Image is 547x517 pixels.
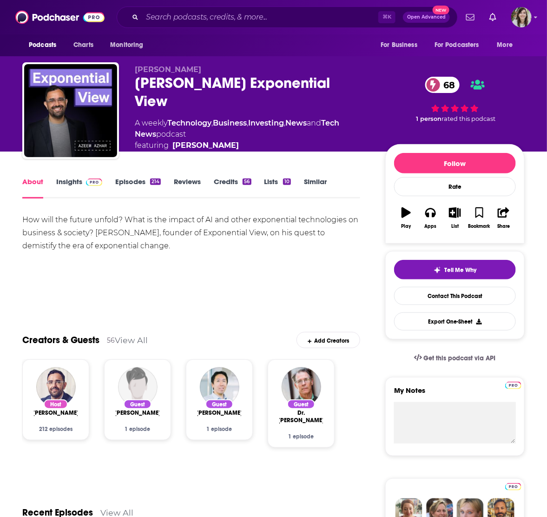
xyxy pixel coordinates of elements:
[468,224,490,229] div: Bookmark
[110,39,143,52] span: Monitoring
[394,153,516,173] button: Follow
[374,36,429,54] button: open menu
[394,287,516,305] a: Contact This Podcast
[378,11,395,23] span: ⌘ K
[385,65,525,134] div: 68 1 personrated this podcast
[307,119,321,127] span: and
[394,386,516,402] label: My Notes
[505,483,521,490] img: Podchaser Pro
[118,367,158,407] img: Raffi Garabedian
[511,7,532,27] span: Logged in as devinandrade
[402,224,411,229] div: Play
[505,382,521,389] img: Podchaser Pro
[22,213,360,252] div: How will the future unfold? What is the impact of AI and other exponential technologies on busine...
[115,177,161,199] a: Episodes214
[285,119,307,127] a: News
[135,118,370,151] div: A weekly podcast
[394,260,516,279] button: tell me why sparkleTell Me Why
[243,179,251,185] div: 56
[278,409,324,424] span: Dr. [PERSON_NAME]
[451,224,459,229] div: List
[283,179,291,185] div: 10
[213,119,247,127] a: Business
[211,119,213,127] span: ,
[407,347,503,370] a: Get this podcast via API
[462,9,478,25] a: Show notifications dropdown
[428,36,493,54] button: open menu
[442,115,495,122] span: rated this podcast
[200,367,239,407] img: Andrew Ng
[279,433,323,440] div: 1 episode
[44,399,68,409] div: Host
[497,224,510,229] div: Share
[282,367,321,407] img: Dr. Kim Stanley Robinson
[24,64,117,157] img: Azeem Azhar's Exponential View
[124,399,152,409] div: Guest
[73,39,93,52] span: Charts
[492,201,516,235] button: Share
[174,177,201,199] a: Reviews
[22,177,43,199] a: About
[15,8,105,26] img: Podchaser - Follow, Share and Rate Podcasts
[67,36,99,54] a: Charts
[407,15,446,20] span: Open Advanced
[116,426,159,432] div: 1 episode
[394,312,516,331] button: Export One-Sheet
[467,201,491,235] button: Bookmark
[434,266,441,274] img: tell me why sparkle
[445,266,477,274] span: Tell Me Why
[284,119,285,127] span: ,
[394,201,418,235] button: Play
[433,6,449,14] span: New
[22,36,68,54] button: open menu
[36,367,76,407] img: Azeem Azhar
[33,409,79,417] a: Azeem Azhar
[443,201,467,235] button: List
[29,39,56,52] span: Podcasts
[424,354,496,362] span: Get this podcast via API
[135,140,370,151] span: featuring
[435,77,460,93] span: 68
[486,9,500,25] a: Show notifications dropdown
[205,399,233,409] div: Guest
[150,179,161,185] div: 214
[278,409,324,424] a: Dr. Kim Stanley Robinson
[491,36,525,54] button: open menu
[304,177,327,199] a: Similar
[114,409,161,417] a: Raffi Garabedian
[56,177,102,199] a: InsightsPodchaser Pro
[511,7,532,27] img: User Profile
[142,10,378,25] input: Search podcasts, credits, & more...
[114,409,161,417] span: [PERSON_NAME]
[34,426,78,432] div: 212 episodes
[172,140,239,151] a: Azeem Azhar
[135,65,201,74] span: [PERSON_NAME]
[394,177,516,196] div: Rate
[107,336,115,345] div: 56
[425,224,437,229] div: Apps
[248,119,284,127] a: Investing
[381,39,417,52] span: For Business
[196,409,243,417] a: Andrew Ng
[135,119,339,139] a: Tech News
[497,39,513,52] span: More
[86,179,102,186] img: Podchaser Pro
[117,7,458,28] div: Search podcasts, credits, & more...
[264,177,291,199] a: Lists10
[511,7,532,27] button: Show profile menu
[22,334,99,346] a: Creators & Guests
[247,119,248,127] span: ,
[425,77,460,93] a: 68
[115,335,148,345] a: View All
[505,482,521,490] a: Pro website
[297,332,360,348] div: Add Creators
[403,12,450,23] button: Open AdvancedNew
[167,119,211,127] a: Technology
[196,409,243,417] span: [PERSON_NAME]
